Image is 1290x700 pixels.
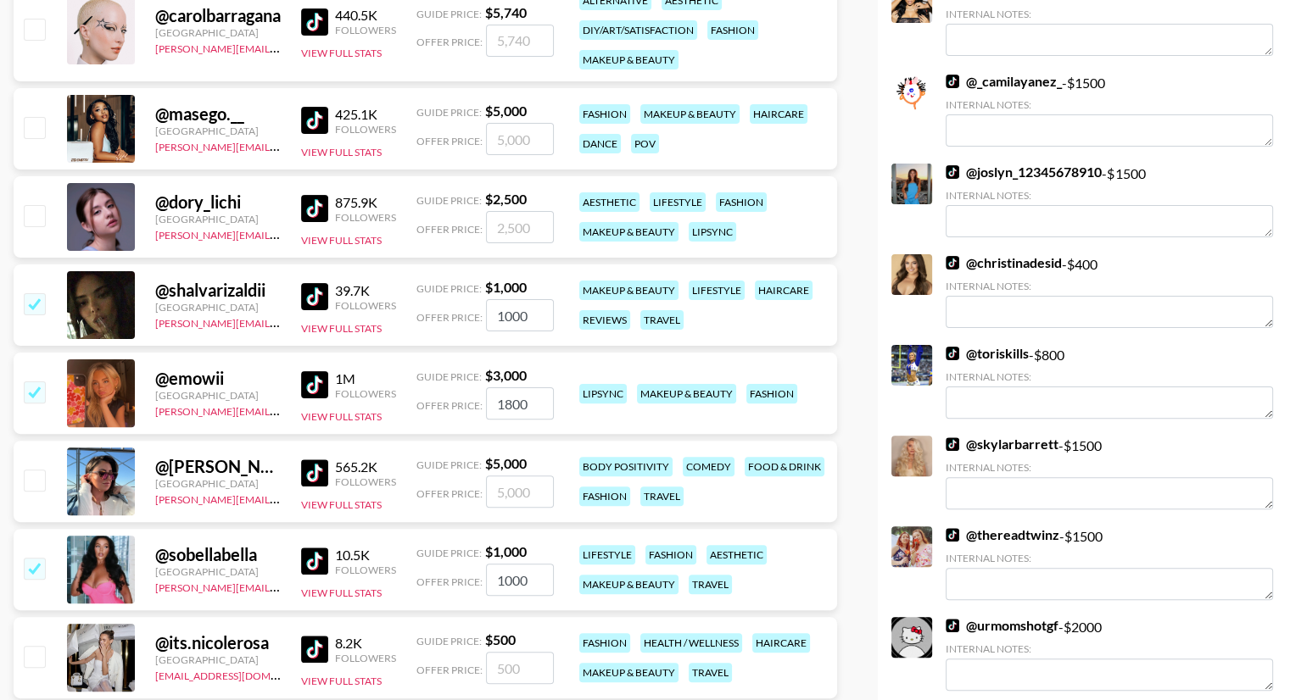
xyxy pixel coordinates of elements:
button: View Full Stats [301,146,382,158]
div: pov [631,134,659,153]
div: fashion [707,20,758,40]
span: Offer Price: [416,487,483,500]
div: Internal Notes: [946,280,1273,292]
img: TikTok [301,283,328,310]
div: Followers [335,387,396,400]
img: TikTok [301,371,328,398]
div: [GEOGRAPHIC_DATA] [155,565,281,578]
div: haircare [750,104,807,124]
span: Guide Price: [416,194,482,207]
img: TikTok [301,547,328,575]
div: Followers [335,564,396,576]
a: @toriskills [946,345,1029,362]
div: Followers [335,652,396,664]
div: - $ 800 [946,345,1273,419]
div: Internal Notes: [946,461,1273,474]
strong: $ 5,000 [485,103,527,119]
div: Internal Notes: [946,642,1273,655]
strong: $ 5,000 [485,455,527,471]
button: View Full Stats [301,47,382,59]
div: travel [640,310,684,330]
span: Guide Price: [416,458,482,471]
div: Followers [335,475,396,488]
div: 440.5K [335,7,396,24]
span: Offer Price: [416,399,483,412]
div: fashion [716,192,767,212]
img: TikTok [946,528,959,542]
a: @thereadtwinz [946,526,1059,543]
div: lifestyle [689,281,745,300]
a: [PERSON_NAME][EMAIL_ADDRESS][PERSON_NAME][DOMAIN_NAME] [155,578,487,594]
img: TikTok [301,8,328,36]
div: - $ 1500 [946,73,1273,147]
img: TikTok [946,437,959,451]
a: [EMAIL_ADDRESS][DOMAIN_NAME] [155,666,326,682]
span: Offer Price: [416,223,483,236]
img: TikTok [946,256,959,269]
img: TikTok [946,75,959,88]
div: @ [PERSON_NAME].mackenzlee [155,456,281,477]
input: 500 [486,652,554,684]
div: [GEOGRAPHIC_DATA] [155,125,281,137]
a: [PERSON_NAME][EMAIL_ADDRESS][PERSON_NAME][DOMAIN_NAME] [155,314,487,330]
strong: $ 1,000 [485,279,527,295]
div: [GEOGRAPHIC_DATA] [155,26,281,39]
strong: $ 500 [485,631,516,647]
div: @ shalvarizaldii [155,280,281,301]
strong: $ 3,000 [485,367,527,383]
div: Internal Notes: [946,552,1273,564]
div: makeup & beauty [640,104,740,124]
span: Offer Price: [416,36,483,48]
div: Followers [335,123,396,136]
strong: $ 5,740 [485,4,527,20]
div: 39.7K [335,282,396,299]
a: @joslyn_12345678910 [946,164,1102,181]
div: @ carolbarragana [155,5,281,26]
div: 425.1K [335,106,396,123]
span: Offer Price: [416,575,483,588]
div: lipsync [689,222,736,242]
input: 1,000 [486,299,554,331]
div: - $ 1500 [946,526,1273,600]
div: lifestyle [650,192,706,212]
button: View Full Stats [301,586,382,599]
div: food & drink [745,457,824,476]
div: Internal Notes: [946,189,1273,202]
div: fashion [579,486,630,506]
div: makeup & beauty [579,575,679,594]
img: TikTok [301,636,328,663]
div: Followers [335,211,396,224]
div: [GEOGRAPHIC_DATA] [155,213,281,225]
div: @ sobellabella [155,544,281,565]
div: lipsync [579,384,627,403]
div: Internal Notes: [946,8,1273,20]
div: travel [640,486,684,506]
div: travel [689,663,732,682]
span: Guide Price: [416,547,482,559]
img: TikTok [301,107,328,134]
div: makeup & beauty [637,384,736,403]
span: Guide Price: [416,635,482,647]
div: aesthetic [579,192,639,212]
div: [GEOGRAPHIC_DATA] [155,389,281,402]
div: 8.2K [335,635,396,652]
span: Guide Price: [416,106,482,119]
div: 875.9K [335,194,396,211]
img: TikTok [301,195,328,222]
input: 3,000 [486,387,554,419]
span: Offer Price: [416,135,483,147]
a: @skylarbarrett [946,436,1058,453]
span: Guide Price: [416,8,482,20]
a: [PERSON_NAME][EMAIL_ADDRESS][PERSON_NAME][DOMAIN_NAME] [155,490,487,506]
button: View Full Stats [301,410,382,423]
a: @urmomshotgf [946,617,1058,634]
span: Offer Price: [416,664,483,676]
input: 2,500 [486,211,554,243]
button: View Full Stats [301,675,382,687]
div: fashion [746,384,797,403]
span: Guide Price: [416,282,482,295]
div: haircare [755,281,813,300]
div: Followers [335,299,396,312]
div: Internal Notes: [946,370,1273,383]
div: 1M [335,370,396,387]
